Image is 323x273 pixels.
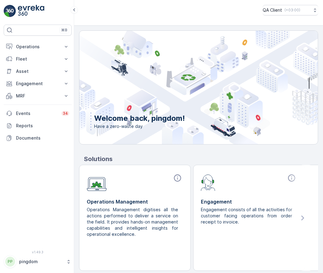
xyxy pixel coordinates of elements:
[63,111,68,116] p: 34
[87,207,178,237] p: Operations Management digitises all the actions performed to deliver a service on the field. It p...
[201,207,292,225] p: Engagement consists of all the activities for customer facing operations from order receipt to in...
[285,8,300,13] p: ( +03:00 )
[4,65,72,77] button: Asset
[201,174,215,191] img: module-icon
[94,113,185,123] p: Welcome back, pingdom!
[18,5,44,17] img: logo_light-DOdMpM7g.png
[4,5,16,17] img: logo
[4,250,72,254] span: v 1.49.3
[4,41,72,53] button: Operations
[16,110,58,117] p: Events
[16,68,59,74] p: Asset
[4,255,72,268] button: PPpingdom
[16,93,59,99] p: MRF
[4,53,72,65] button: Fleet
[16,56,59,62] p: Fleet
[94,123,185,129] span: Have a zero-waste day
[61,28,67,33] p: ⌘B
[16,123,69,129] p: Reports
[16,135,69,141] p: Documents
[201,198,297,205] p: Engagement
[16,44,59,50] p: Operations
[87,174,107,191] img: module-icon
[263,7,282,13] p: QA Client
[19,259,63,265] p: pingdom
[263,5,318,15] button: QA Client(+03:00)
[4,132,72,144] a: Documents
[4,120,72,132] a: Reports
[87,198,183,205] p: Operations Management
[4,77,72,90] button: Engagement
[16,81,59,87] p: Engagement
[84,154,318,164] p: Solutions
[4,90,72,102] button: MRF
[52,31,318,144] img: city illustration
[5,257,15,267] div: PP
[4,107,72,120] a: Events34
